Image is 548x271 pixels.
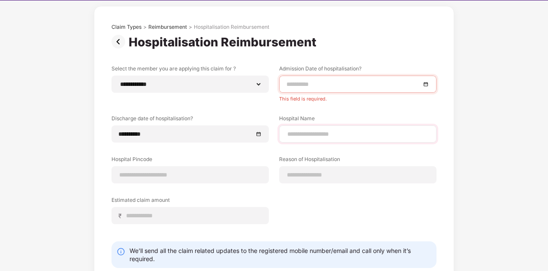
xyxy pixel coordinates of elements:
div: This field is required. [279,93,437,102]
div: We’ll send all the claim related updates to the registered mobile number/email and call only when... [129,247,431,263]
div: > [189,24,192,30]
label: Hospital Pincode [111,155,269,166]
label: Select the member you are applying this claim for ? [111,65,269,76]
label: Estimated claim amount [111,196,269,207]
label: Hospital Name [279,115,437,125]
span: ₹ [118,212,125,220]
div: Hospitalisation Reimbursement [129,35,320,49]
label: Admission Date of hospitalisation? [279,65,437,76]
label: Discharge date of hospitalisation? [111,115,269,125]
div: > [143,24,147,30]
div: Claim Types [111,24,142,30]
img: svg+xml;base64,PHN2ZyBpZD0iSW5mby0yMHgyMCIgeG1sbnM9Imh0dHA6Ly93d3cudzMub3JnLzIwMDAvc3ZnIiB3aWR0aD... [117,247,125,256]
img: svg+xml;base64,PHN2ZyBpZD0iUHJldi0zMngzMiIgeG1sbnM9Imh0dHA6Ly93d3cudzMub3JnLzIwMDAvc3ZnIiB3aWR0aD... [111,35,129,49]
div: Reimbursement [148,24,187,30]
div: Hospitalisation Reimbursement [194,24,269,30]
label: Reason of Hospitalisation [279,155,437,166]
